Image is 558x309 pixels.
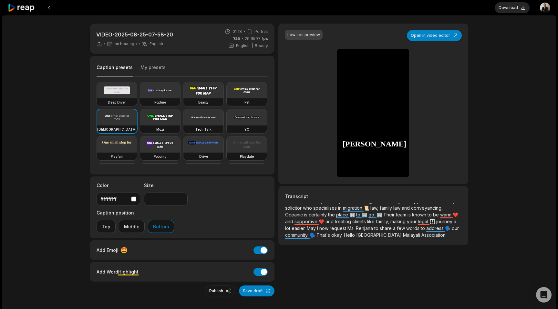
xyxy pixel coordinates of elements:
span: If [335,198,338,204]
span: I [317,225,319,231]
span: English [150,41,163,46]
label: Color [97,182,140,189]
span: the [293,198,301,204]
h3: Transcript [285,193,461,200]
span: legal [418,219,429,224]
span: team [396,212,408,217]
span: supportive [294,219,319,224]
button: Top [97,220,116,233]
h3: Drive [199,154,208,159]
span: request [330,225,347,231]
span: a [393,225,397,231]
button: Publish [205,285,235,296]
span: known [412,212,428,217]
label: Size [144,182,188,189]
span: solicitor [285,205,303,211]
span: the [328,212,336,217]
span: certainly [309,212,328,217]
span: 01:18 [232,29,242,35]
span: Oceanic [285,212,304,217]
span: an hour ago [115,41,137,46]
span: conveyancing, [411,205,443,211]
h3: Beasty [198,100,209,105]
span: easier. [292,225,307,231]
h3: Mozi [156,127,164,132]
span: 29.9597 [245,36,268,42]
span: past [301,198,311,204]
span: Renjana [356,225,374,231]
span: migration [343,205,364,211]
div: #ffffffff [100,196,129,203]
label: Caption position [97,209,174,216]
span: who [303,205,313,211]
span: Association. [421,232,447,238]
span: to [374,225,380,231]
span: family, [376,219,390,224]
button: Middle [119,220,145,233]
span: Hello [344,232,356,238]
span: years. [320,198,335,204]
span: are [348,198,356,204]
span: law [393,205,402,211]
span: to [428,212,433,217]
span: in [338,205,343,211]
span: for [373,198,381,204]
span: friendly [385,198,402,204]
span: [GEOGRAPHIC_DATA] [356,232,403,238]
span: go. [368,212,377,217]
span: lot [285,225,292,231]
span: to [356,212,362,217]
h3: [DEMOGRAPHIC_DATA] [97,127,137,132]
span: looking [356,198,373,204]
span: Their [383,212,396,217]
div: Open Intercom Messenger [536,287,552,303]
span: Malayali [443,198,460,204]
span: That's [316,232,331,238]
span: approachable [411,198,443,204]
span: and [325,219,335,224]
button: #ffffffff [97,193,140,205]
span: English [236,43,250,49]
span: Portrait [254,29,268,35]
span: is [408,212,412,217]
span: [PERSON_NAME] [343,138,406,150]
button: My presets [140,64,166,76]
span: Ms. [347,225,356,231]
span: and [285,219,294,224]
span: be [433,212,440,217]
span: place [336,212,349,217]
span: your [407,219,418,224]
span: few [397,225,406,231]
button: Bottom [148,220,174,233]
button: Open in video editor [407,30,462,41]
span: Beasty [255,43,268,49]
span: a [454,219,456,224]
h3: Playfair [111,154,123,159]
span: share [380,225,393,231]
p: 🌊 🌊 🌊 🎉 🎉 📜 🏢 🏢 🏢 ❤️ ❤️ 👨‍👩‍👧‍👦 🗣️ 🗣️ [285,203,461,244]
span: now [319,225,330,231]
span: for [285,198,293,204]
button: Caption presets [97,64,133,77]
span: is [304,212,309,217]
span: 🤩 [120,246,128,254]
h3: YC [244,127,249,132]
div: Low-res preview [287,32,320,38]
span: you [338,198,348,204]
span: making [390,219,407,224]
h3: Popline [154,100,166,105]
button: Download [495,2,530,13]
span: okay. [331,232,344,238]
span: Malayali [403,232,421,238]
span: words [406,225,421,231]
h3: Popping [154,154,167,159]
span: fps [262,36,268,41]
span: community. [285,232,310,238]
span: family [380,205,393,211]
span: law, [370,205,380,211]
span: clients [352,219,367,224]
span: and [402,198,411,204]
span: five [311,198,320,204]
span: May [307,225,317,231]
h3: Playdate [240,154,254,159]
